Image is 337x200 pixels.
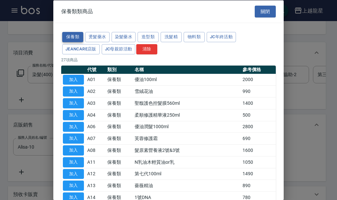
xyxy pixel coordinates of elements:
[161,32,182,42] button: 洗髮精
[63,181,84,191] button: 加入
[63,110,84,120] button: 加入
[241,132,276,144] td: 690
[106,144,133,156] td: 保養類
[86,65,106,74] th: 代號
[106,74,133,86] td: 保養類
[112,32,136,42] button: 染髮藥水
[133,97,241,109] td: 聖馥護色控髮膜560ml
[86,121,106,133] td: A06
[106,121,133,133] td: 保養類
[86,85,106,97] td: A02
[241,74,276,86] td: 2000
[63,74,84,85] button: 加入
[241,65,276,74] th: 參考價格
[241,97,276,109] td: 1400
[86,109,106,121] td: A04
[255,5,276,17] button: 關閉
[86,180,106,191] td: A13
[63,145,84,156] button: 加入
[133,132,241,144] td: 芙蓉修護霜
[106,168,133,180] td: 保養類
[136,44,157,54] button: 清除
[86,156,106,168] td: A11
[86,168,106,180] td: A12
[133,109,241,121] td: 柔順修護精華液250ml
[133,121,241,133] td: 優油潤髮1000ml
[86,144,106,156] td: A08
[241,144,276,156] td: 1600
[63,133,84,144] button: 加入
[86,97,106,109] td: A03
[63,169,84,179] button: 加入
[86,74,106,86] td: A01
[62,32,83,42] button: 保養類
[241,121,276,133] td: 2800
[133,168,241,180] td: 第七代100ml
[61,8,93,14] span: 保養類類商品
[63,98,84,108] button: 加入
[106,85,133,97] td: 保養類
[85,32,110,42] button: 燙髮藥水
[62,44,100,54] button: JeanCare店販
[241,85,276,97] td: 990
[184,32,205,42] button: 物料類
[61,57,276,63] p: 27 項商品
[241,168,276,180] td: 1490
[106,97,133,109] td: 保養類
[133,65,241,74] th: 名稱
[106,132,133,144] td: 保養類
[241,180,276,191] td: 890
[133,144,241,156] td: 髮原素營養液2號&3號
[207,32,236,42] button: JC年終活動
[106,65,133,74] th: 類別
[102,44,136,54] button: JC母親節活動
[63,86,84,97] button: 加入
[106,180,133,191] td: 保養類
[106,156,133,168] td: 保養類
[133,180,241,191] td: 薔薇精油
[133,85,241,97] td: 雪絨花油
[86,132,106,144] td: A07
[63,157,84,167] button: 加入
[133,74,241,86] td: 優油100ml
[241,109,276,121] td: 500
[133,156,241,168] td: N乳油木輕質油or乳
[106,109,133,121] td: 保養類
[138,32,159,42] button: 造型類
[63,122,84,132] button: 加入
[241,156,276,168] td: 1050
